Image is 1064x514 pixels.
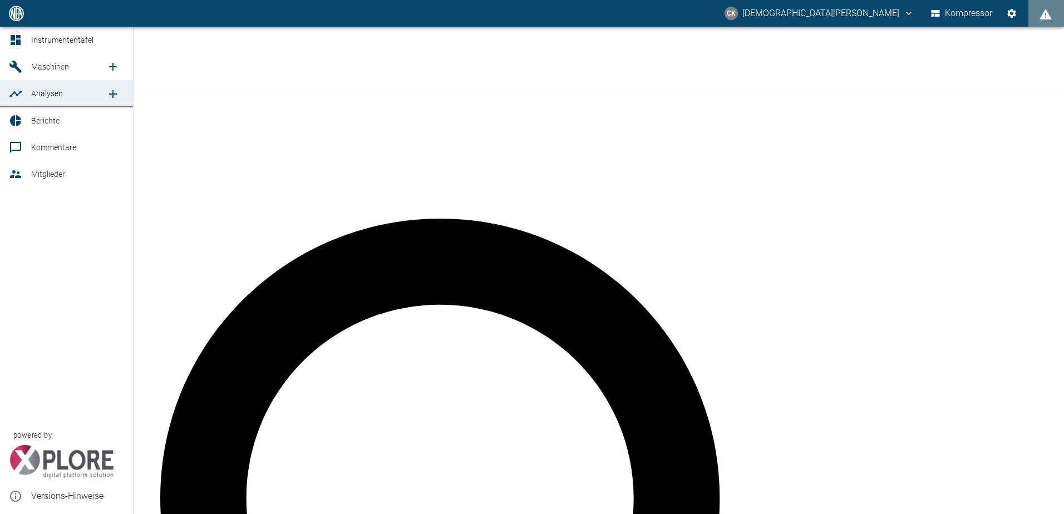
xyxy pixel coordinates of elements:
[31,143,76,152] span: Kommentare
[31,89,63,98] span: Analysen
[102,56,124,78] a: new /machines
[8,6,25,21] img: Logo
[945,6,992,21] font: Kompressor
[31,36,93,45] span: Instrumententafel
[929,3,995,23] button: Kompressor
[31,170,65,179] span: Mitglieder
[13,430,52,441] span: powered by
[31,116,60,125] span: Berichte
[31,38,1064,65] h1: Analysen
[31,490,124,503] span: Versions-Hinweise
[9,445,114,478] img: Xplore-Logo
[31,62,69,71] span: Maschinen
[742,6,899,21] font: [DEMOGRAPHIC_DATA][PERSON_NAME]
[725,7,738,20] div: CK
[1002,3,1022,23] button: Einstellungen
[102,83,124,105] a: new /analyses/list/0
[723,3,915,23] button: christian.kraft@arcanum-energy.de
